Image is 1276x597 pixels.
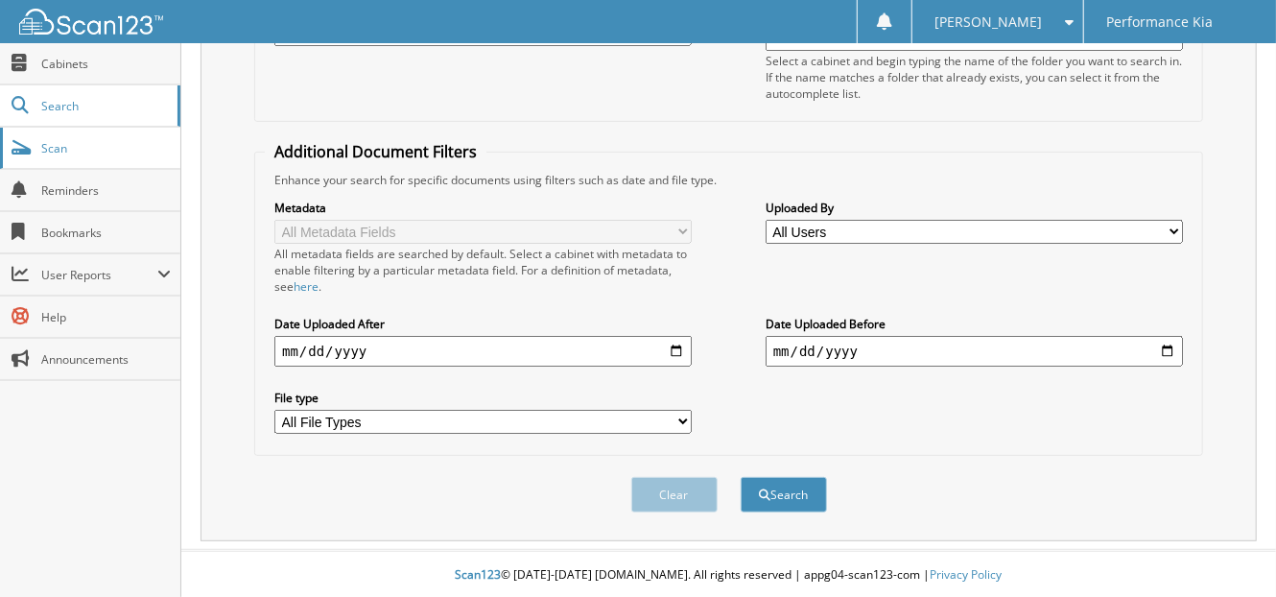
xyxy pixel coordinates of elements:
[41,309,171,325] span: Help
[41,225,171,241] span: Bookmarks
[41,267,157,283] span: User Reports
[274,316,692,332] label: Date Uploaded After
[41,98,168,114] span: Search
[1106,16,1213,28] span: Performance Kia
[935,16,1043,28] span: [PERSON_NAME]
[766,316,1183,332] label: Date Uploaded Before
[931,566,1003,583] a: Privacy Policy
[41,140,171,156] span: Scan
[1180,505,1276,597] iframe: Chat Widget
[41,56,171,72] span: Cabinets
[19,9,163,35] img: scan123-logo-white.svg
[766,336,1183,367] input: end
[274,200,692,216] label: Metadata
[274,246,692,295] div: All metadata fields are searched by default. Select a cabinet with metadata to enable filtering b...
[265,172,1193,188] div: Enhance your search for specific documents using filters such as date and file type.
[41,351,171,368] span: Announcements
[274,336,692,367] input: start
[741,477,827,513] button: Search
[456,566,502,583] span: Scan123
[265,141,486,162] legend: Additional Document Filters
[766,200,1183,216] label: Uploaded By
[41,182,171,199] span: Reminders
[631,477,718,513] button: Clear
[766,53,1183,102] div: Select a cabinet and begin typing the name of the folder you want to search in. If the name match...
[274,390,692,406] label: File type
[294,278,319,295] a: here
